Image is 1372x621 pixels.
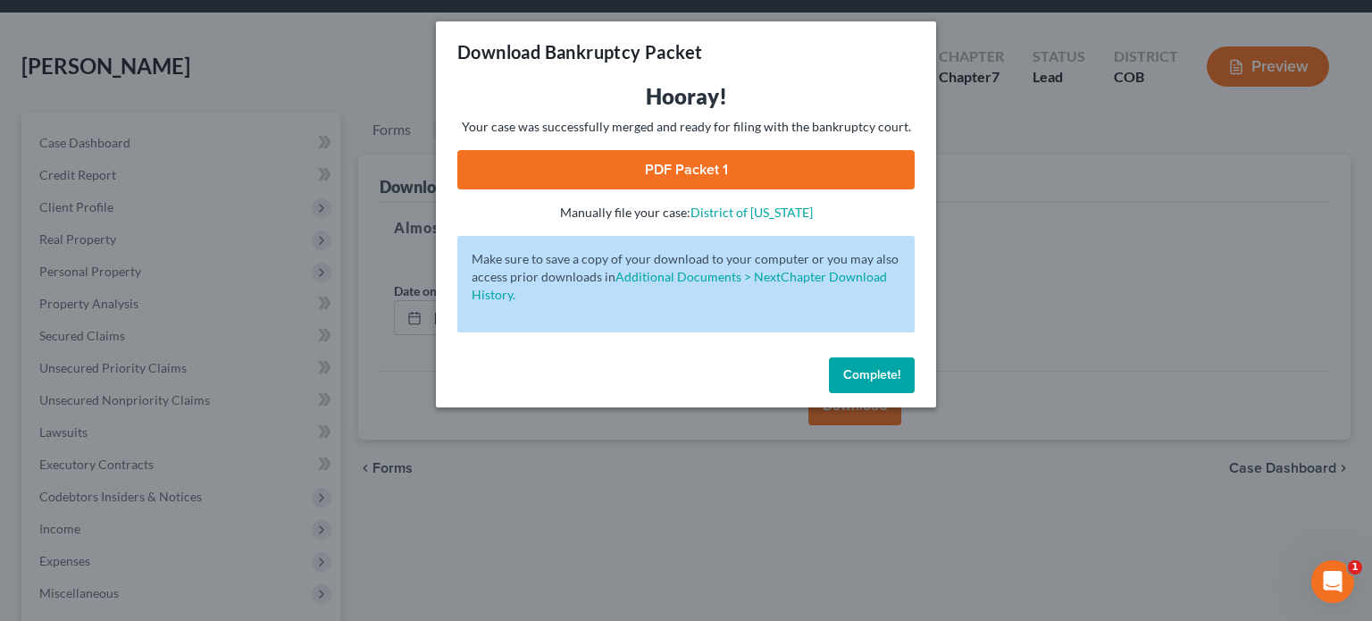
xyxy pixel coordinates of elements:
a: District of [US_STATE] [690,205,813,220]
p: Your case was successfully merged and ready for filing with the bankruptcy court. [457,118,915,136]
h3: Hooray! [457,82,915,111]
button: Complete! [829,357,915,393]
span: 1 [1348,560,1362,575]
p: Manually file your case: [457,204,915,222]
iframe: Intercom live chat [1311,560,1354,603]
a: PDF Packet 1 [457,150,915,189]
p: Make sure to save a copy of your download to your computer or you may also access prior downloads in [472,250,900,304]
span: Complete! [843,367,900,382]
h3: Download Bankruptcy Packet [457,39,702,64]
a: Additional Documents > NextChapter Download History. [472,269,887,302]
